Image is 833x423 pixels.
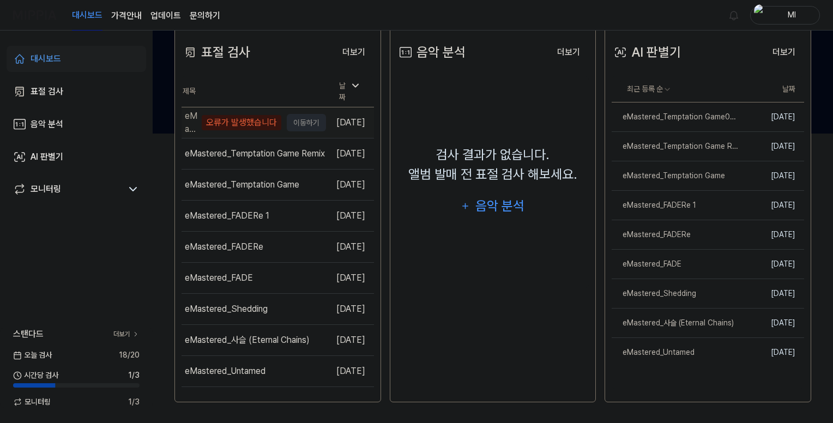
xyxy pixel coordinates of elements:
[182,43,250,62] div: 표절 검사
[150,9,181,22] a: 업데이트
[13,349,52,361] span: 오늘 검사
[326,107,374,138] td: [DATE]
[72,1,102,31] a: 대시보드
[741,132,804,161] td: [DATE]
[185,240,263,253] div: eMastered_FADERe
[13,370,58,381] span: 시간당 검사
[612,258,681,270] div: eMastered_FADE
[612,141,741,152] div: eMastered_Temptation Game Remix
[727,9,740,22] img: 알림
[741,191,804,220] td: [DATE]
[741,309,804,338] td: [DATE]
[326,169,374,200] td: [DATE]
[326,200,374,231] td: [DATE]
[612,347,695,358] div: eMastered_Untamed
[770,9,813,21] div: Ml
[31,183,61,196] div: 모니터링
[326,293,374,324] td: [DATE]
[408,145,577,184] div: 검사 결과가 없습니다. 앨범 발매 전 표절 검사 해보세요.
[326,138,374,169] td: [DATE]
[13,396,51,408] span: 모니터링
[335,77,365,106] div: 날짜
[119,349,140,361] span: 18 / 20
[612,111,741,123] div: eMastered_Temptation Game0906
[13,183,122,196] a: 모니터링
[113,329,140,339] a: 더보기
[7,111,146,137] a: 음악 분석
[474,196,526,216] div: 음악 분석
[612,220,741,249] a: eMastered_FADERe
[612,132,741,161] a: eMastered_Temptation Game Remix
[612,102,741,131] a: eMastered_Temptation Game0906
[612,288,696,299] div: eMastered_Shedding
[741,220,804,250] td: [DATE]
[7,78,146,105] a: 표절 검사
[612,338,741,367] a: eMastered_Untamed
[454,193,532,219] button: 음악 분석
[185,271,253,285] div: eMastered_FADE
[185,209,269,222] div: eMastered_FADERe 1
[326,355,374,386] td: [DATE]
[326,231,374,262] td: [DATE]
[31,52,61,65] div: 대시보드
[190,9,220,22] a: 문의하기
[741,102,804,132] td: [DATE]
[185,147,325,160] div: eMastered_Temptation Game Remix
[741,250,804,279] td: [DATE]
[31,85,63,98] div: 표절 검사
[741,161,804,191] td: [DATE]
[750,6,820,25] button: profileMl
[7,144,146,170] a: AI 판별기
[741,76,804,102] th: 날짜
[13,328,44,341] span: 스탠다드
[612,250,741,279] a: eMastered_FADE
[612,309,741,337] a: eMastered_사슬 (Eternal Chains)
[128,370,140,381] span: 1 / 3
[185,334,310,347] div: eMastered_사슬 (Eternal Chains)
[612,43,681,62] div: AI 판별기
[31,150,63,164] div: AI 판별기
[764,41,804,63] button: 더보기
[182,76,326,107] th: 제목
[7,46,146,72] a: 대시보드
[326,262,374,293] td: [DATE]
[185,110,199,136] div: eMastered_Temptation Game0906
[334,41,374,63] button: 더보기
[128,396,140,408] span: 1 / 3
[612,279,741,308] a: eMastered_Shedding
[612,200,696,211] div: eMastered_FADERe 1
[31,118,63,131] div: 음악 분석
[741,279,804,309] td: [DATE]
[612,229,691,240] div: eMastered_FADERe
[741,338,804,367] td: [DATE]
[612,191,741,220] a: eMastered_FADERe 1
[111,9,142,22] button: 가격안내
[612,317,734,329] div: eMastered_사슬 (Eternal Chains)
[612,170,725,182] div: eMastered_Temptation Game
[397,43,466,62] div: 음악 분석
[548,41,589,63] button: 더보기
[202,115,281,130] div: 오류가 발생했습니다
[612,161,741,190] a: eMastered_Temptation Game
[326,324,374,355] td: [DATE]
[185,178,299,191] div: eMastered_Temptation Game
[185,303,268,316] div: eMastered_Shedding
[754,4,767,26] img: profile
[185,365,265,378] div: eMastered_Untamed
